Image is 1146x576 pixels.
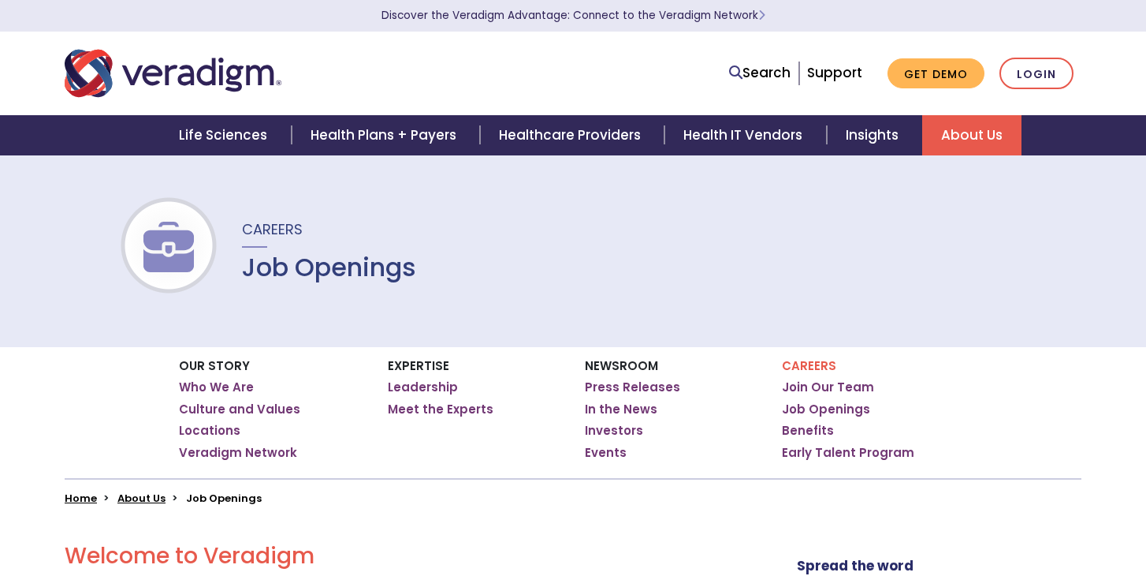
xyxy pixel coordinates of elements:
a: Discover the Veradigm Advantage: Connect to the Veradigm NetworkLearn More [381,8,765,23]
h1: Job Openings [242,252,416,282]
a: Home [65,491,97,506]
a: Insights [827,115,922,155]
a: Who We Are [179,380,254,395]
a: Health IT Vendors [664,115,826,155]
span: Careers [242,219,303,239]
a: Veradigm Network [179,445,297,461]
a: Login [999,58,1073,90]
h2: Welcome to Veradigm [65,543,709,570]
a: Search [729,62,791,84]
a: Investors [585,423,643,439]
img: Veradigm logo [65,47,281,99]
span: Learn More [758,8,765,23]
a: Leadership [388,380,458,395]
a: About Us [922,115,1021,155]
a: Locations [179,423,240,439]
a: Life Sciences [160,115,291,155]
a: In the News [585,402,657,417]
a: Join Our Team [782,380,874,395]
a: About Us [117,491,166,506]
a: Meet the Experts [388,402,493,417]
a: Health Plans + Payers [292,115,480,155]
a: Press Releases [585,380,680,395]
a: Job Openings [782,402,870,417]
a: Benefits [782,423,834,439]
a: Healthcare Providers [480,115,664,155]
a: Get Demo [887,58,984,89]
a: Culture and Values [179,402,300,417]
a: Events [585,445,627,461]
strong: Spread the word [797,556,913,575]
a: Support [807,63,862,82]
a: Early Talent Program [782,445,914,461]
